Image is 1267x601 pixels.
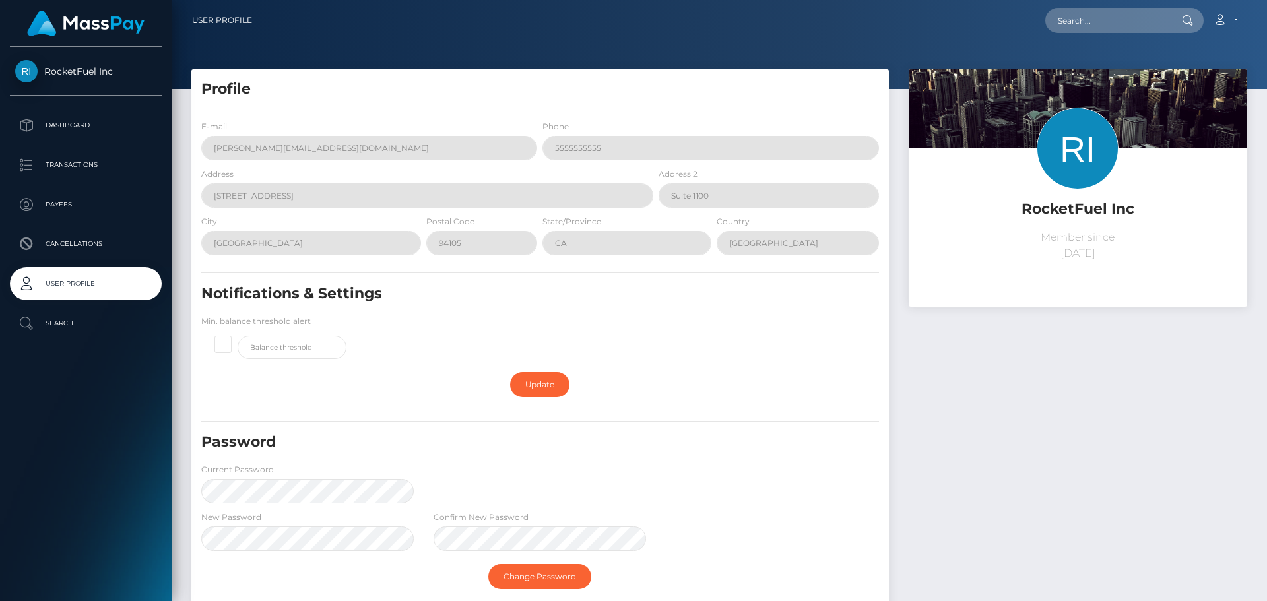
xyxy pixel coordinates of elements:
[542,216,601,228] label: State/Province
[10,307,162,340] a: Search
[192,7,252,34] a: User Profile
[659,168,698,180] label: Address 2
[510,372,569,397] a: Update
[15,195,156,214] p: Payees
[201,432,770,453] h5: Password
[542,121,569,133] label: Phone
[201,121,227,133] label: E-mail
[201,216,217,228] label: City
[201,284,770,304] h5: Notifications & Settings
[15,274,156,294] p: User Profile
[10,228,162,261] a: Cancellations
[10,188,162,221] a: Payees
[15,234,156,254] p: Cancellations
[27,11,145,36] img: MassPay Logo
[10,65,162,77] span: RocketFuel Inc
[201,511,261,523] label: New Password
[1045,8,1169,33] input: Search...
[909,69,1247,295] img: ...
[15,155,156,175] p: Transactions
[201,79,879,100] h5: Profile
[426,216,474,228] label: Postal Code
[15,313,156,333] p: Search
[201,168,234,180] label: Address
[15,60,38,82] img: RocketFuel Inc
[919,199,1237,220] h5: RocketFuel Inc
[717,216,750,228] label: Country
[201,315,311,327] label: Min. balance threshold alert
[488,564,591,589] a: Change Password
[10,148,162,181] a: Transactions
[201,464,274,476] label: Current Password
[15,115,156,135] p: Dashboard
[919,230,1237,261] p: Member since [DATE]
[10,267,162,300] a: User Profile
[10,109,162,142] a: Dashboard
[434,511,529,523] label: Confirm New Password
